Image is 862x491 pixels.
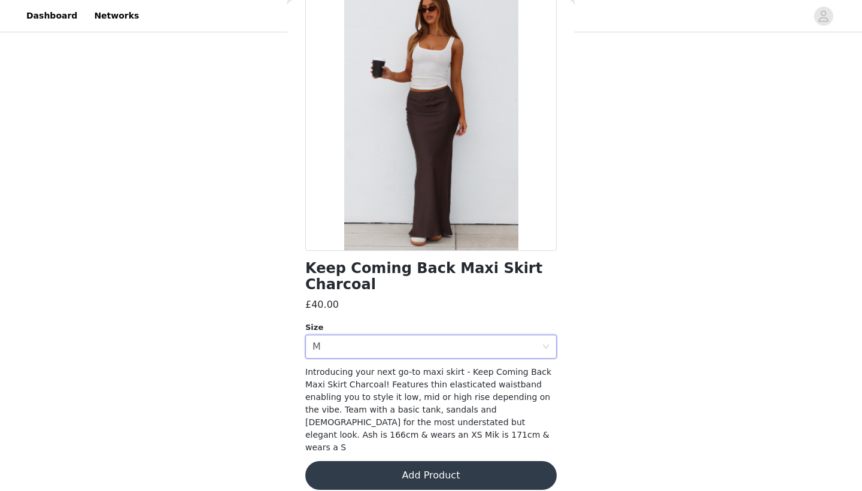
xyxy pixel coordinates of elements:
a: Dashboard [19,2,84,29]
button: Add Product [305,461,557,490]
div: Size [305,322,557,334]
a: Networks [87,2,146,29]
div: M [312,335,321,358]
span: Introducing your next go-to maxi skirt - Keep Coming Back Maxi Skirt Charcoal! Features thin elas... [305,367,551,452]
h1: Keep Coming Back Maxi Skirt Charcoal [305,260,557,293]
div: avatar [818,7,829,26]
h3: £40.00 [305,298,339,312]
